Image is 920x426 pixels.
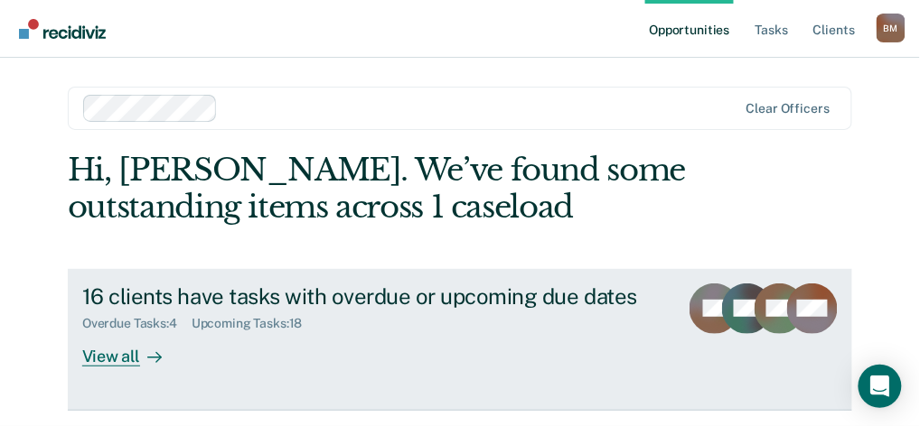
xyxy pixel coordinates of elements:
div: View all [82,331,183,366]
div: Clear officers [746,101,830,116]
div: Open Intercom Messenger [859,365,902,408]
div: Overdue Tasks : 4 [82,316,192,331]
div: Upcoming Tasks : 18 [192,316,317,331]
div: B M [877,14,906,42]
div: 16 clients have tasks with overdue or upcoming due dates [82,283,664,310]
img: Recidiviz [19,19,106,39]
button: Profile dropdown button [877,14,906,42]
div: Hi, [PERSON_NAME]. We’ve found some outstanding items across 1 caseload [68,152,696,226]
a: 16 clients have tasks with overdue or upcoming due datesOverdue Tasks:4Upcoming Tasks:18View all [68,269,852,411]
